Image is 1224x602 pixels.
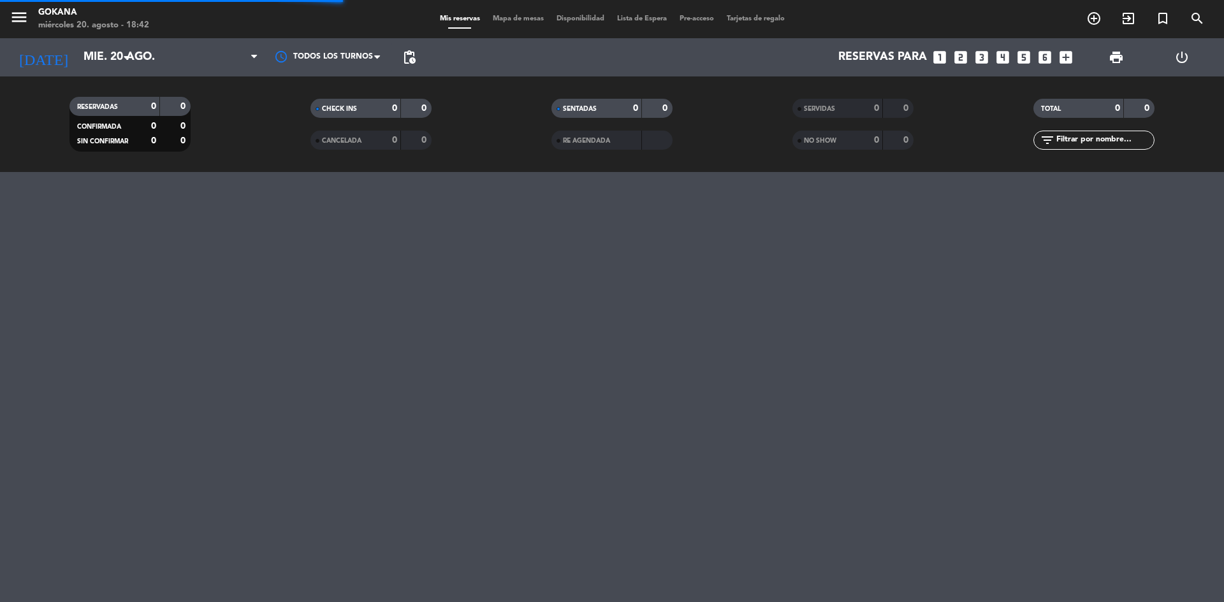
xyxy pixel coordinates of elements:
[151,136,156,145] strong: 0
[151,122,156,131] strong: 0
[1037,49,1053,66] i: looks_6
[1149,38,1214,76] div: LOG OUT
[392,136,397,145] strong: 0
[903,136,911,145] strong: 0
[874,136,879,145] strong: 0
[662,104,670,113] strong: 0
[973,49,990,66] i: looks_3
[1174,50,1190,65] i: power_settings_new
[1115,104,1120,113] strong: 0
[1040,133,1055,148] i: filter_list
[720,15,791,22] span: Tarjetas de regalo
[38,19,149,32] div: miércoles 20. agosto - 18:42
[1016,49,1032,66] i: looks_5
[1155,11,1170,26] i: turned_in_not
[1055,133,1154,147] input: Filtrar por nombre...
[10,43,77,71] i: [DATE]
[563,138,610,144] span: RE AGENDADA
[151,102,156,111] strong: 0
[10,8,29,27] i: menu
[119,50,134,65] i: arrow_drop_down
[77,138,128,145] span: SIN CONFIRMAR
[550,15,611,22] span: Disponibilidad
[673,15,720,22] span: Pre-acceso
[874,104,879,113] strong: 0
[1190,11,1205,26] i: search
[322,106,357,112] span: CHECK INS
[486,15,550,22] span: Mapa de mesas
[1121,11,1136,26] i: exit_to_app
[421,104,429,113] strong: 0
[433,15,486,22] span: Mis reservas
[10,8,29,31] button: menu
[804,106,835,112] span: SERVIDAS
[633,104,638,113] strong: 0
[838,51,927,64] span: Reservas para
[77,124,121,130] span: CONFIRMADA
[563,106,597,112] span: SENTADAS
[804,138,836,144] span: NO SHOW
[77,104,118,110] span: RESERVADAS
[421,136,429,145] strong: 0
[952,49,969,66] i: looks_two
[1109,50,1124,65] span: print
[1041,106,1061,112] span: TOTAL
[903,104,911,113] strong: 0
[1144,104,1152,113] strong: 0
[180,122,188,131] strong: 0
[611,15,673,22] span: Lista de Espera
[931,49,948,66] i: looks_one
[402,50,417,65] span: pending_actions
[392,104,397,113] strong: 0
[322,138,361,144] span: CANCELADA
[180,102,188,111] strong: 0
[180,136,188,145] strong: 0
[994,49,1011,66] i: looks_4
[38,6,149,19] div: GOKANA
[1058,49,1074,66] i: add_box
[1086,11,1102,26] i: add_circle_outline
